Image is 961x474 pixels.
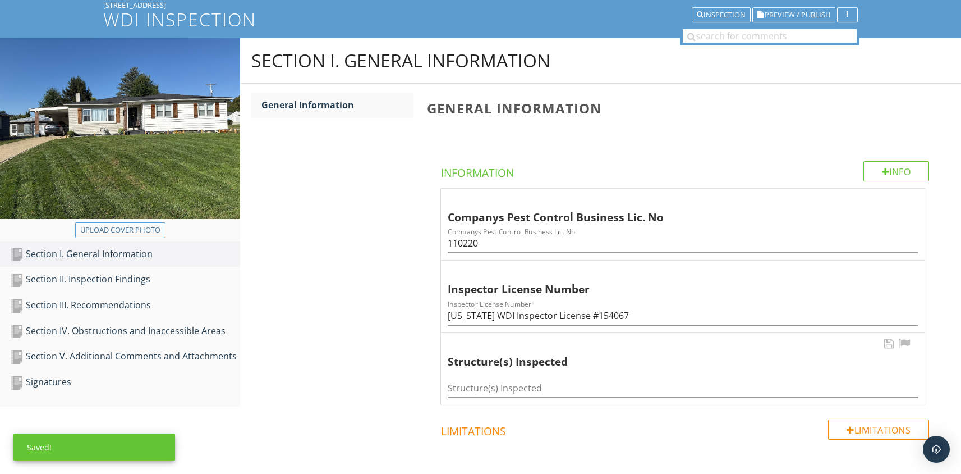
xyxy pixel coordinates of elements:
h1: WDI Inspection [103,10,858,29]
div: Structure(s) Inspected [448,338,894,370]
div: Companys Pest Control Business Lic. No [448,193,894,226]
h4: Limitations [441,420,929,439]
button: Inspection [692,7,751,23]
div: Section III. Recommendations [10,298,240,313]
div: Section IV. Obstructions and Inaccessible Areas [10,324,240,339]
input: Companys Pest Control Business Lic. No [448,234,918,253]
div: Limitations [828,420,929,440]
div: Open Intercom Messenger [923,436,950,463]
input: Inspector License Number [448,307,918,325]
div: [STREET_ADDRESS] [103,1,858,10]
div: Inspection [697,11,746,19]
input: search for comments [683,29,857,43]
div: Inspector License Number [448,265,894,298]
button: Preview / Publish [752,7,835,23]
a: Inspection [692,9,751,19]
div: Info [863,161,930,181]
span: Preview / Publish [765,11,830,19]
div: Section II. Inspection Findings [10,272,240,287]
div: Saved! [13,434,175,461]
div: Section I. General Information [10,247,240,262]
button: Upload cover photo [75,222,165,238]
h4: Information [441,161,929,180]
div: Section I. General Information [251,49,550,72]
div: Section V. Additional Comments and Attachments [10,349,240,364]
div: Signatures [10,375,240,390]
div: General Information [261,98,413,112]
input: Structure(s) Inspected [448,379,918,398]
h3: General Information [427,101,943,116]
a: Preview / Publish [752,9,835,19]
div: Upload cover photo [80,225,160,236]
